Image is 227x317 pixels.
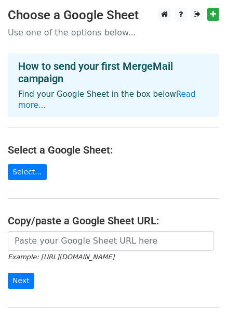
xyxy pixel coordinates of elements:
[8,164,47,180] a: Select...
[18,90,196,110] a: Read more...
[18,89,209,111] p: Find your Google Sheet in the box below
[8,214,219,227] h4: Copy/paste a Google Sheet URL:
[8,27,219,38] p: Use one of the options below...
[8,8,219,23] h3: Choose a Google Sheet
[8,231,214,251] input: Paste your Google Sheet URL here
[18,60,209,85] h4: How to send your first MergeMail campaign
[8,273,34,289] input: Next
[8,253,114,261] small: Example: [URL][DOMAIN_NAME]
[8,144,219,156] h4: Select a Google Sheet:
